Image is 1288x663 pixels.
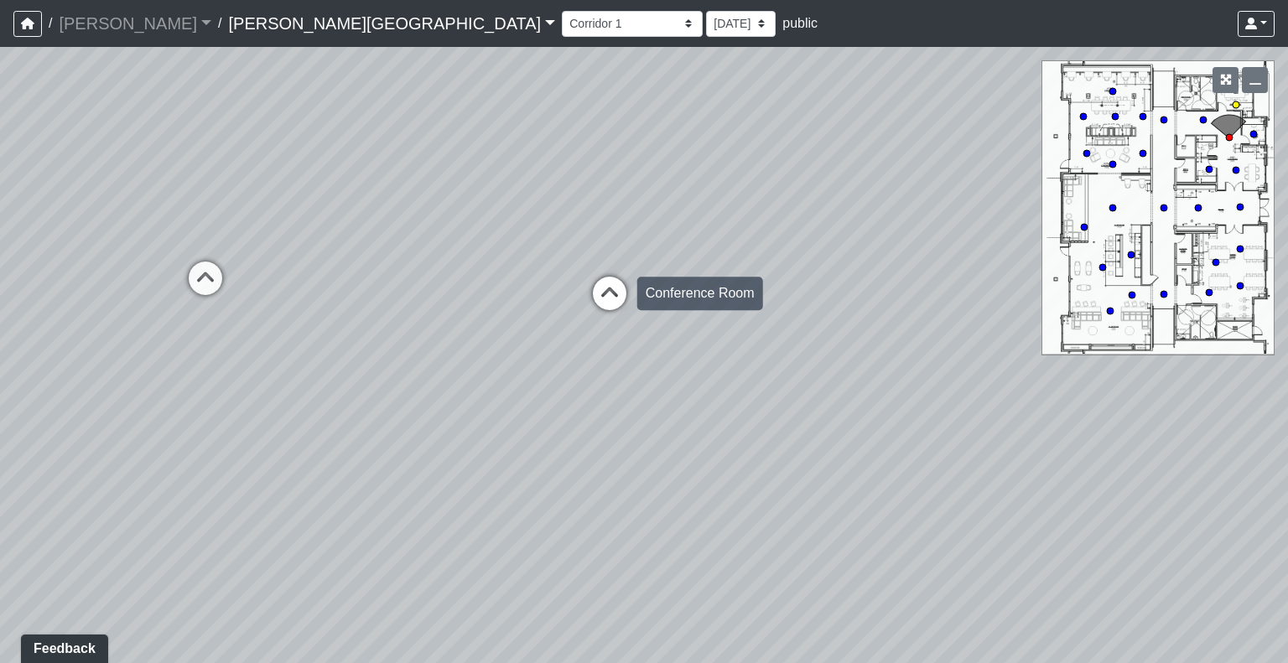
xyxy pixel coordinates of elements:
a: [PERSON_NAME][GEOGRAPHIC_DATA] [228,7,555,40]
span: / [211,7,228,40]
span: / [42,7,59,40]
a: [PERSON_NAME] [59,7,211,40]
div: Conference Room [637,277,763,310]
span: public [782,16,818,30]
iframe: Ybug feedback widget [13,629,112,663]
